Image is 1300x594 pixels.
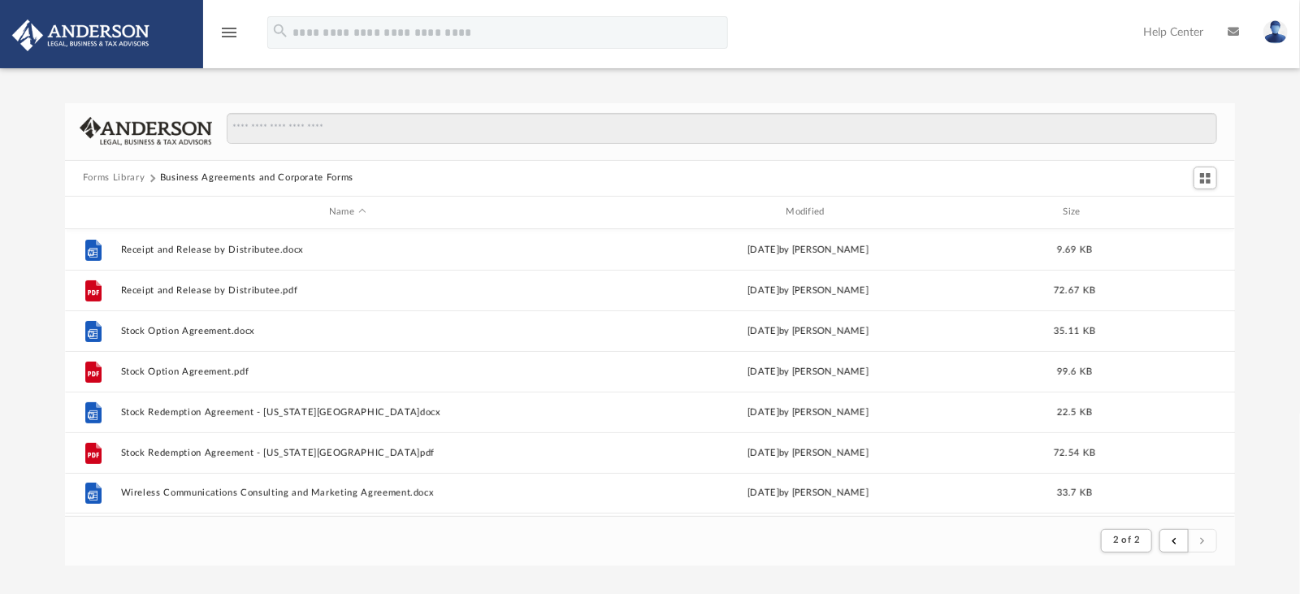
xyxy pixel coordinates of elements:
[120,205,574,219] div: Name
[121,406,574,417] button: Stock Redemption Agreement - [US_STATE][GEOGRAPHIC_DATA]docx
[1057,488,1093,497] span: 33.7 KB
[582,486,1035,501] div: [DATE] by [PERSON_NAME]
[1194,167,1218,189] button: Switch to Grid View
[121,488,574,498] button: Wireless Communications Consulting and Marketing Agreement.docx
[582,364,1035,379] div: [DATE] by [PERSON_NAME]
[582,405,1035,419] div: [DATE] by [PERSON_NAME]
[1057,366,1093,375] span: 99.6 KB
[1054,448,1095,457] span: 72.54 KB
[121,244,574,254] button: Receipt and Release by Distributee.docx
[72,205,113,219] div: id
[121,284,574,295] button: Receipt and Release by Distributee.pdf
[582,242,1035,257] div: [DATE] by [PERSON_NAME]
[1057,245,1093,254] span: 9.69 KB
[227,113,1217,144] input: Search files and folders
[1054,285,1095,294] span: 72.67 KB
[65,229,1235,516] div: grid
[121,325,574,336] button: Stock Option Agreement.docx
[1054,326,1095,335] span: 35.11 KB
[1101,529,1152,552] button: 2 of 2
[1113,535,1140,544] span: 2 of 2
[582,445,1035,460] div: [DATE] by [PERSON_NAME]
[1114,205,1228,219] div: id
[581,205,1035,219] div: Modified
[121,366,574,376] button: Stock Option Agreement.pdf
[1263,20,1288,44] img: User Pic
[219,31,239,42] a: menu
[271,22,289,40] i: search
[83,171,145,185] button: Forms Library
[7,20,154,51] img: Anderson Advisors Platinum Portal
[1042,205,1107,219] div: Size
[582,283,1035,297] div: [DATE] by [PERSON_NAME]
[219,23,239,42] i: menu
[160,171,353,185] button: Business Agreements and Corporate Forms
[582,323,1035,338] div: [DATE] by [PERSON_NAME]
[121,447,574,457] button: Stock Redemption Agreement - [US_STATE][GEOGRAPHIC_DATA]pdf
[1057,407,1093,416] span: 22.5 KB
